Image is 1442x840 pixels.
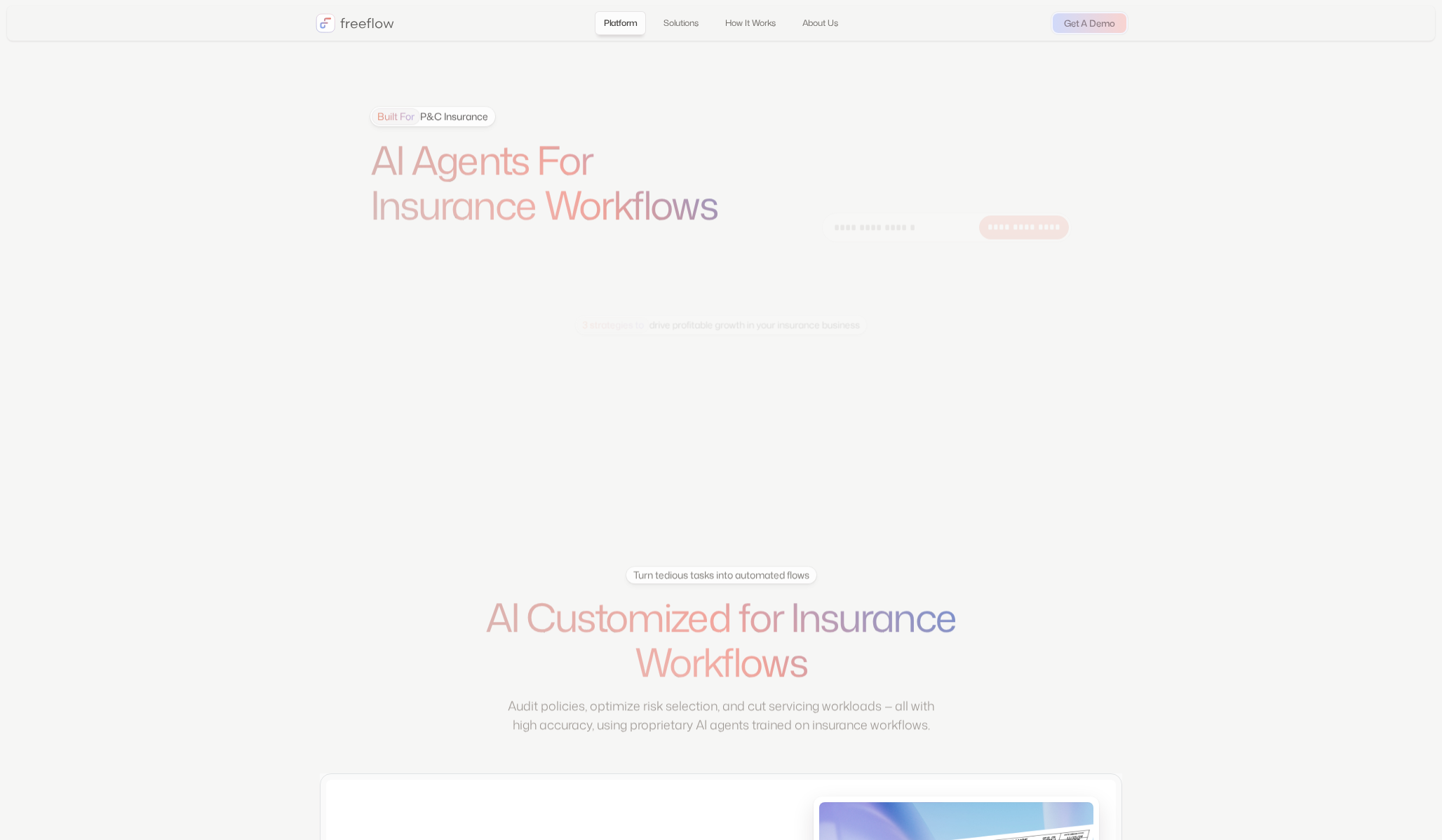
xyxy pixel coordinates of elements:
[577,317,859,333] div: drive profitable growth in your insurance business
[595,11,645,35] a: Platform
[716,11,785,35] a: How It Works
[316,13,394,33] a: home
[372,108,420,125] span: Built For
[793,11,847,35] a: About Us
[500,696,942,734] p: Audit policies, optimize risk selection, and cut servicing workloads — all with high accuracy, us...
[633,568,809,582] div: Turn tedious tasks into automated flows
[453,595,989,685] h1: AI Customized for Insurance Workflows
[372,108,488,125] div: P&C Insurance
[577,317,649,333] span: 3 strategies to
[370,137,756,228] h1: AI Agents For Insurance Workflows
[1053,13,1126,33] a: Get A Demo
[654,11,708,35] a: Solutions
[822,212,1072,242] form: Email Form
